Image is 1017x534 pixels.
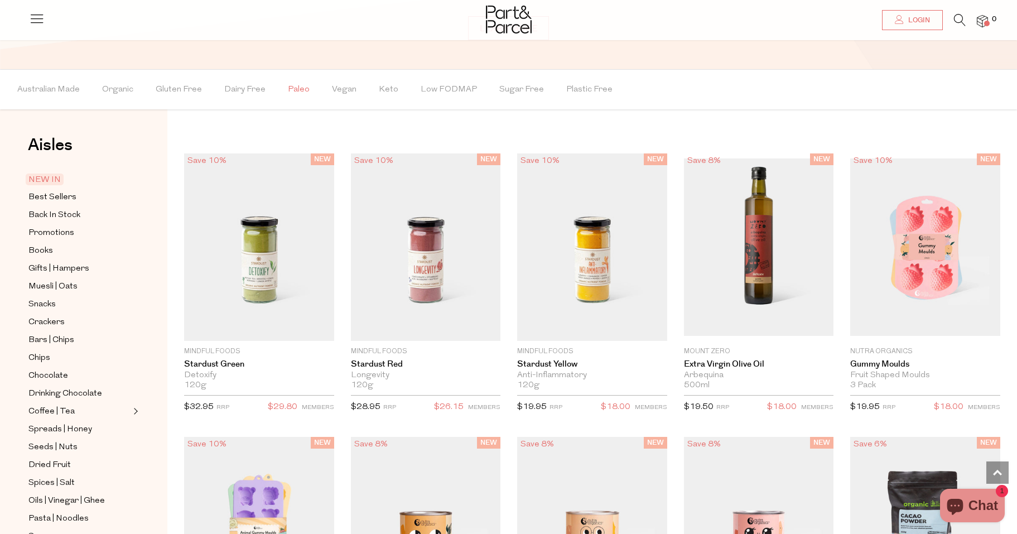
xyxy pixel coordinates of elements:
[850,381,876,391] span: 3 Pack
[184,381,206,391] span: 120g
[644,437,667,449] span: NEW
[28,494,130,508] a: Oils | Vinegar | Ghee
[477,153,500,165] span: NEW
[28,333,130,347] a: Bars | Chips
[517,153,667,341] img: Stardust Yellow
[517,437,557,452] div: Save 8%
[28,227,74,240] span: Promotions
[968,405,1000,411] small: MEMBERS
[28,352,50,365] span: Chips
[850,437,890,452] div: Save 6%
[28,512,130,526] a: Pasta | Noodles
[28,316,65,329] span: Crackers
[434,400,464,415] span: $26.15
[28,190,130,204] a: Best Sellers
[28,405,75,418] span: Coffee | Tea
[977,437,1000,449] span: NEW
[131,405,138,418] button: Expand/Collapse Coffee | Tea
[351,403,380,411] span: $28.95
[977,153,1000,165] span: NEW
[468,405,500,411] small: MEMBERS
[28,297,130,311] a: Snacks
[26,174,64,185] span: NEW IN
[28,262,130,276] a: Gifts | Hampers
[684,153,724,169] div: Save 8%
[905,16,930,25] span: Login
[184,371,334,381] div: Detoxify
[28,369,130,383] a: Chocolate
[351,359,501,369] a: Stardust Red
[184,153,334,341] img: Stardust Green
[517,347,667,357] p: Mindful Foods
[268,400,297,415] span: $29.80
[601,400,630,415] span: $18.00
[351,371,501,381] div: Longevity
[684,347,834,357] p: Mount Zero
[28,512,89,526] span: Pasta | Noodles
[684,158,834,335] img: Extra Virgin Olive Oil
[644,153,667,165] span: NEW
[801,405,833,411] small: MEMBERS
[28,405,130,418] a: Coffee | Tea
[28,476,130,490] a: Spices | Salt
[850,153,896,169] div: Save 10%
[28,208,130,222] a: Back In Stock
[351,347,501,357] p: Mindful Foods
[477,437,500,449] span: NEW
[351,153,397,169] div: Save 10%
[184,347,334,357] p: Mindful Foods
[977,15,988,27] a: 0
[28,280,78,294] span: Muesli | Oats
[28,387,102,401] span: Drinking Chocolate
[937,489,1008,525] inbox-online-store-chat: Shopify online store chat
[28,351,130,365] a: Chips
[28,133,73,157] span: Aisles
[28,334,74,347] span: Bars | Chips
[850,403,880,411] span: $19.95
[883,405,895,411] small: RRP
[28,494,105,508] span: Oils | Vinegar | Ghee
[311,437,334,449] span: NEW
[216,405,229,411] small: RRP
[28,226,130,240] a: Promotions
[566,70,613,109] span: Plastic Free
[156,70,202,109] span: Gluten Free
[850,359,1000,369] a: Gummy Moulds
[28,191,76,204] span: Best Sellers
[184,403,214,411] span: $32.95
[302,405,334,411] small: MEMBERS
[28,422,130,436] a: Spreads | Honey
[184,153,230,169] div: Save 10%
[28,315,130,329] a: Crackers
[17,70,80,109] span: Australian Made
[517,371,667,381] div: Anti-Inflammatory
[850,371,1000,381] div: Fruit Shaped Moulds
[684,403,714,411] span: $19.50
[351,153,501,341] img: Stardust Red
[224,70,266,109] span: Dairy Free
[28,262,89,276] span: Gifts | Hampers
[684,359,834,369] a: Extra Virgin Olive Oil
[810,153,833,165] span: NEW
[28,209,80,222] span: Back In Stock
[184,437,230,452] div: Save 10%
[499,70,544,109] span: Sugar Free
[184,359,334,369] a: Stardust Green
[882,10,943,30] a: Login
[351,437,391,452] div: Save 8%
[684,371,834,381] div: Arbequina
[28,387,130,401] a: Drinking Chocolate
[288,70,310,109] span: Paleo
[486,6,532,33] img: Part&Parcel
[421,70,477,109] span: Low FODMAP
[716,405,729,411] small: RRP
[810,437,833,449] span: NEW
[28,244,53,258] span: Books
[850,158,1000,335] img: Gummy Moulds
[550,405,562,411] small: RRP
[332,70,356,109] span: Vegan
[28,459,71,472] span: Dried Fruit
[684,381,710,391] span: 500ml
[102,70,133,109] span: Organic
[28,458,130,472] a: Dried Fruit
